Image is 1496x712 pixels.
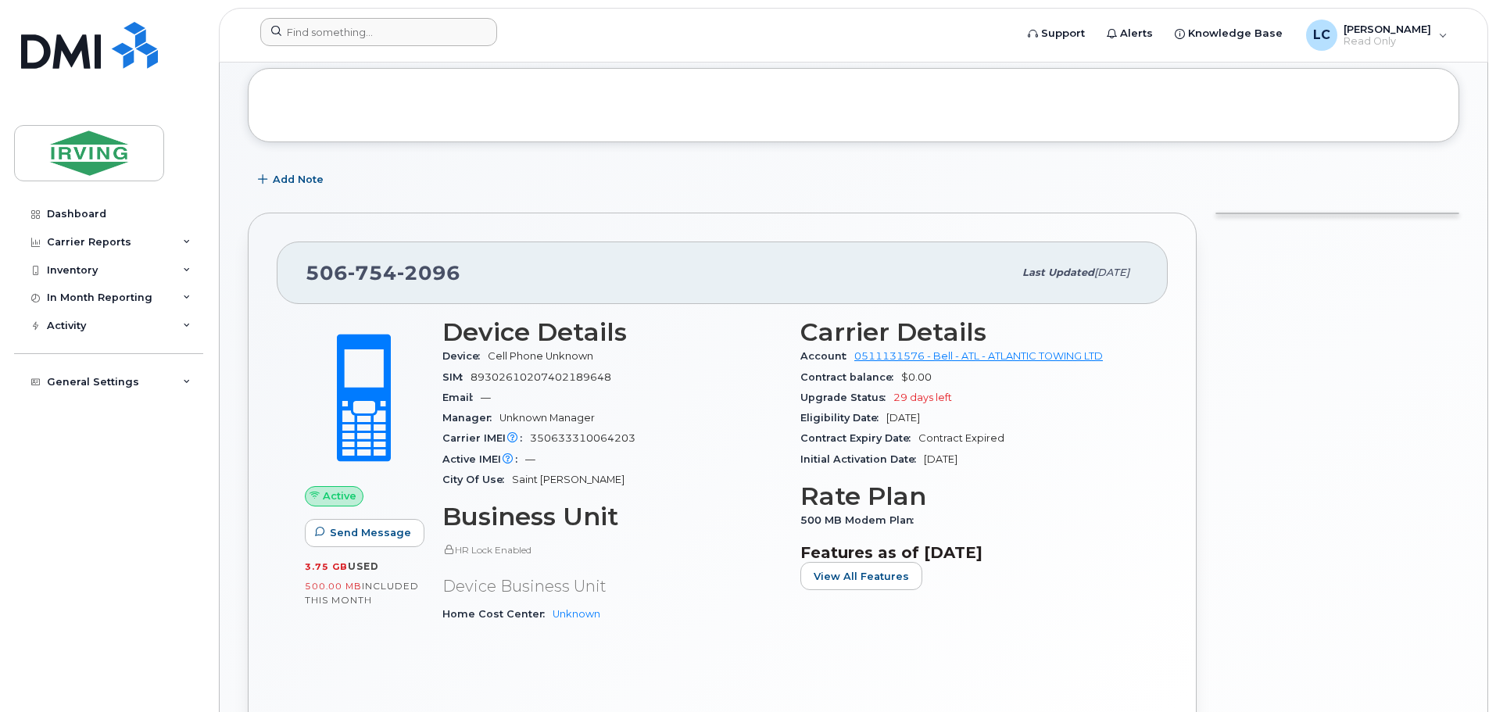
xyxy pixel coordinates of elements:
a: 0511131576 - Bell - ATL - ATLANTIC TOWING LTD [854,350,1103,362]
span: — [525,453,535,465]
h3: Features as of [DATE] [800,543,1140,562]
span: Active [323,488,356,503]
input: Find something... [260,18,497,46]
span: Contract Expiry Date [800,432,918,444]
button: Add Note [248,166,337,194]
span: 3.75 GB [305,561,348,572]
button: View All Features [800,562,922,590]
span: Carrier IMEI [442,432,530,444]
h3: Carrier Details [800,318,1140,346]
span: Contract Expired [918,432,1004,444]
span: $0.00 [901,371,932,383]
span: [PERSON_NAME] [1344,23,1431,35]
a: Knowledge Base [1164,18,1294,49]
h3: Business Unit [442,503,782,531]
span: 500.00 MB [305,581,362,592]
span: Device [442,350,488,362]
span: City Of Use [442,474,512,485]
span: 506 [306,261,460,284]
button: Send Message [305,519,424,547]
span: [DATE] [886,412,920,424]
div: Lisa Carson [1295,20,1458,51]
span: Alerts [1120,26,1153,41]
span: Account [800,350,854,362]
span: Active IMEI [442,453,525,465]
span: Add Note [273,172,324,187]
span: used [348,560,379,572]
span: 2096 [397,261,460,284]
span: Home Cost Center [442,608,553,620]
span: Email [442,392,481,403]
span: SIM [442,371,471,383]
span: Eligibility Date [800,412,886,424]
span: [DATE] [1094,267,1129,278]
span: [DATE] [924,453,957,465]
p: HR Lock Enabled [442,543,782,556]
a: Unknown [553,608,600,620]
h3: Rate Plan [800,482,1140,510]
span: Saint [PERSON_NAME] [512,474,625,485]
span: Send Message [330,525,411,540]
p: Device Business Unit [442,575,782,598]
span: 754 [348,261,397,284]
span: 350633310064203 [530,432,635,444]
span: Support [1041,26,1085,41]
span: LC [1313,26,1330,45]
span: Cell Phone Unknown [488,350,593,362]
span: Initial Activation Date [800,453,924,465]
span: Last updated [1022,267,1094,278]
span: 89302610207402189648 [471,371,611,383]
span: Knowledge Base [1188,26,1283,41]
a: Alerts [1096,18,1164,49]
span: 500 MB Modem Plan [800,514,922,526]
a: Support [1017,18,1096,49]
span: Read Only [1344,35,1431,48]
span: Upgrade Status [800,392,893,403]
span: included this month [305,580,419,606]
span: Unknown Manager [499,412,595,424]
span: Manager [442,412,499,424]
span: 29 days left [893,392,952,403]
h3: Device Details [442,318,782,346]
span: Contract balance [800,371,901,383]
span: View All Features [814,569,909,584]
span: — [481,392,491,403]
